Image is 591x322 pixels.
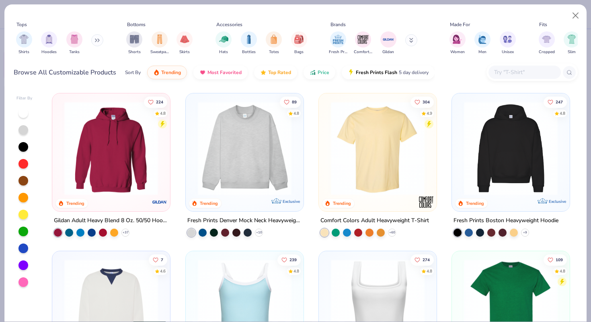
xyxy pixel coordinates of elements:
button: Top Rated [254,66,297,79]
span: Hats [219,49,228,55]
button: filter button [41,31,57,55]
img: Fresh Prints Image [332,33,344,45]
span: 247 [556,100,563,104]
img: Gildan Image [382,33,394,45]
img: 01756b78-01f6-4cc6-8d8a-3c30c1a0c8ac [60,101,162,195]
div: filter for Tanks [66,31,82,55]
span: Totes [269,49,279,55]
img: Bottles Image [244,35,253,44]
span: Fresh Prints [329,49,347,55]
span: Hoodies [41,49,57,55]
img: Hats Image [219,35,228,44]
span: Top Rated [268,69,291,76]
button: Price [304,66,335,79]
div: filter for Totes [266,31,282,55]
button: Like [544,254,567,266]
button: Like [410,96,434,107]
div: filter for Hoodies [41,31,57,55]
span: Shorts [128,49,141,55]
button: filter button [380,31,396,55]
div: filter for Fresh Prints [329,31,347,55]
div: filter for Bottles [241,31,257,55]
button: filter button [241,31,257,55]
img: TopRated.gif [260,69,267,76]
span: Gildan [382,49,394,55]
div: filter for Sweatpants [150,31,169,55]
div: 4.8 [560,268,565,275]
img: Comfort Colors Image [357,33,369,45]
span: Slim [568,49,576,55]
div: filter for Gildan [380,31,396,55]
button: filter button [291,31,307,55]
button: filter button [266,31,282,55]
span: Bottles [242,49,256,55]
div: 4.9 [427,110,432,116]
div: filter for Shirts [16,31,32,55]
span: + 37 [123,230,129,235]
span: + 10 [256,230,262,235]
span: Sweatpants [150,49,169,55]
div: Fresh Prints Denver Mock Neck Heavyweight Sweatshirt [187,216,302,226]
div: Fresh Prints Boston Heavyweight Hoodie [454,216,558,226]
button: Close [568,8,583,23]
div: 4.6 [160,268,166,275]
div: filter for Slim [564,31,580,55]
span: 5 day delivery [399,68,429,77]
span: 89 [291,100,296,104]
div: filter for Skirts [176,31,193,55]
span: 7 [161,258,163,262]
img: Shorts Image [130,35,139,44]
div: 4.8 [293,268,299,275]
img: Slim Image [567,35,576,44]
img: Men Image [478,35,487,44]
div: Sort By [125,69,141,76]
button: filter button [150,31,169,55]
span: Cropped [539,49,555,55]
img: flash.gif [348,69,354,76]
img: 91acfc32-fd48-4d6b-bdad-a4c1a30ac3fc [460,101,562,195]
button: filter button [449,31,466,55]
img: Totes Image [269,35,278,44]
div: Bottoms [127,21,146,28]
span: + 9 [523,230,527,235]
div: Gildan Adult Heavy Blend 8 Oz. 50/50 Hooded Sweatshirt [54,216,168,226]
button: filter button [564,31,580,55]
div: filter for Comfort Colors [354,31,372,55]
span: Comfort Colors [354,49,372,55]
button: Like [279,96,300,107]
span: Price [318,69,329,76]
span: 224 [156,100,163,104]
div: filter for Unisex [500,31,516,55]
img: f5d85501-0dbb-4ee4-b115-c08fa3845d83 [194,101,295,195]
img: Cropped Image [542,35,551,44]
div: filter for Women [449,31,466,55]
img: Shirts Image [19,35,29,44]
button: Most Favorited [193,66,248,79]
img: Unisex Image [503,35,512,44]
img: Skirts Image [180,35,189,44]
img: 029b8af0-80e6-406f-9fdc-fdf898547912 [327,101,429,195]
div: Browse All Customizable Products [14,68,116,77]
img: Bags Image [294,35,303,44]
span: Unisex [502,49,514,55]
button: filter button [354,31,372,55]
button: Fresh Prints Flash5 day delivery [342,66,435,79]
div: filter for Hats [215,31,232,55]
div: 4.8 [160,110,166,116]
span: 109 [556,258,563,262]
div: Tops [16,21,27,28]
span: Bags [294,49,304,55]
span: + 60 [389,230,395,235]
span: Fresh Prints Flash [356,69,397,76]
span: 304 [423,100,430,104]
div: Comfort Colors Adult Heavyweight T-Shirt [320,216,429,226]
span: 274 [423,258,430,262]
img: trending.gif [153,69,160,76]
img: Sweatpants Image [155,35,164,44]
div: filter for Men [474,31,490,55]
button: filter button [126,31,142,55]
div: Filter By [16,95,33,101]
button: Like [544,96,567,107]
button: filter button [539,31,555,55]
button: filter button [500,31,516,55]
